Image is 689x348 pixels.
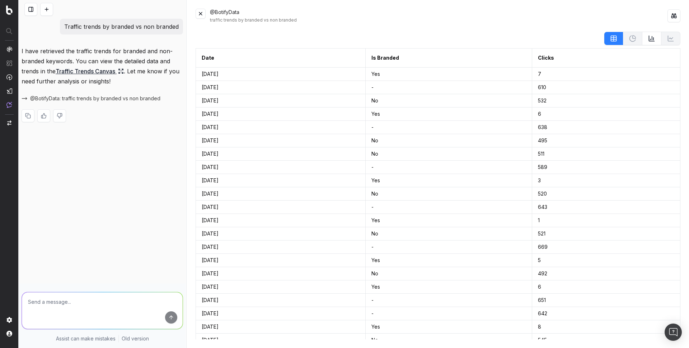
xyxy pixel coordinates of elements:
td: 642 [532,307,680,320]
td: 520 [532,187,680,201]
td: 511 [532,147,680,161]
td: - [365,241,532,254]
button: BarChart [642,32,661,45]
p: I have retrieved the traffic trends for branded and non-branded keywords. You can view the detail... [22,46,183,86]
img: Intelligence [6,60,12,66]
button: Not available for current data [623,32,642,45]
div: [DATE] [202,283,359,290]
div: @BotifyData [210,9,667,23]
td: No [365,94,532,107]
td: - [365,161,532,174]
td: No [365,227,532,241]
td: No [365,134,532,147]
button: Date [202,54,214,61]
div: traffic trends by branded vs non branded [210,17,667,23]
div: [DATE] [202,190,359,197]
td: 651 [532,294,680,307]
td: 492 [532,267,680,280]
div: [DATE] [202,97,359,104]
td: 495 [532,134,680,147]
td: No [365,187,532,201]
span: @BotifyData: traffic trends by branded vs non branded [30,95,160,102]
td: - [365,121,532,134]
div: Open Intercom Messenger [665,324,682,341]
div: [DATE] [202,243,359,251]
button: Not available for current data [661,32,680,45]
div: [DATE] [202,323,359,330]
td: Yes [365,280,532,294]
img: Studio [6,88,12,94]
img: My account [6,331,12,336]
div: [DATE] [202,310,359,317]
td: Yes [365,107,532,121]
td: 6 [532,280,680,294]
img: Setting [6,317,12,323]
img: Botify logo [6,5,13,15]
td: 610 [532,81,680,94]
button: @BotifyData: traffic trends by branded vs non branded [22,95,160,102]
div: [DATE] [202,150,359,157]
td: 5 [532,254,680,267]
div: [DATE] [202,230,359,237]
td: No [365,334,532,347]
a: Old version [122,335,149,342]
p: Assist can make mistakes [56,335,116,342]
td: 1 [532,214,680,227]
td: - [365,294,532,307]
td: 8 [532,320,680,334]
div: [DATE] [202,124,359,131]
button: Clicks [538,54,554,61]
a: Traffic Trends Canvas [56,66,124,76]
td: 521 [532,227,680,241]
td: 638 [532,121,680,134]
div: [DATE] [202,270,359,277]
td: 532 [532,94,680,107]
p: Traffic trends by branded vs non branded [64,22,179,32]
td: No [365,267,532,280]
td: Yes [365,174,532,187]
td: Yes [365,254,532,267]
td: Yes [365,68,532,81]
td: 643 [532,201,680,214]
div: [DATE] [202,203,359,211]
td: 3 [532,174,680,187]
td: 6 [532,107,680,121]
div: [DATE] [202,70,359,78]
div: [DATE] [202,257,359,264]
td: No [365,147,532,161]
button: Is Branded [371,54,399,61]
td: - [365,201,532,214]
div: [DATE] [202,177,359,184]
div: [DATE] [202,217,359,224]
td: - [365,81,532,94]
div: [DATE] [202,84,359,91]
td: 669 [532,241,680,254]
td: Yes [365,214,532,227]
td: 545 [532,334,680,347]
img: Assist [6,102,12,108]
div: [DATE] [202,137,359,144]
div: [DATE] [202,297,359,304]
img: Activation [6,74,12,80]
img: Switch project [7,120,11,125]
button: table [604,32,623,45]
div: [DATE] [202,110,359,118]
img: Analytics [6,46,12,52]
td: 589 [532,161,680,174]
td: Yes [365,320,532,334]
td: 7 [532,68,680,81]
div: [DATE] [202,164,359,171]
div: [DATE] [202,336,359,344]
td: - [365,307,532,320]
